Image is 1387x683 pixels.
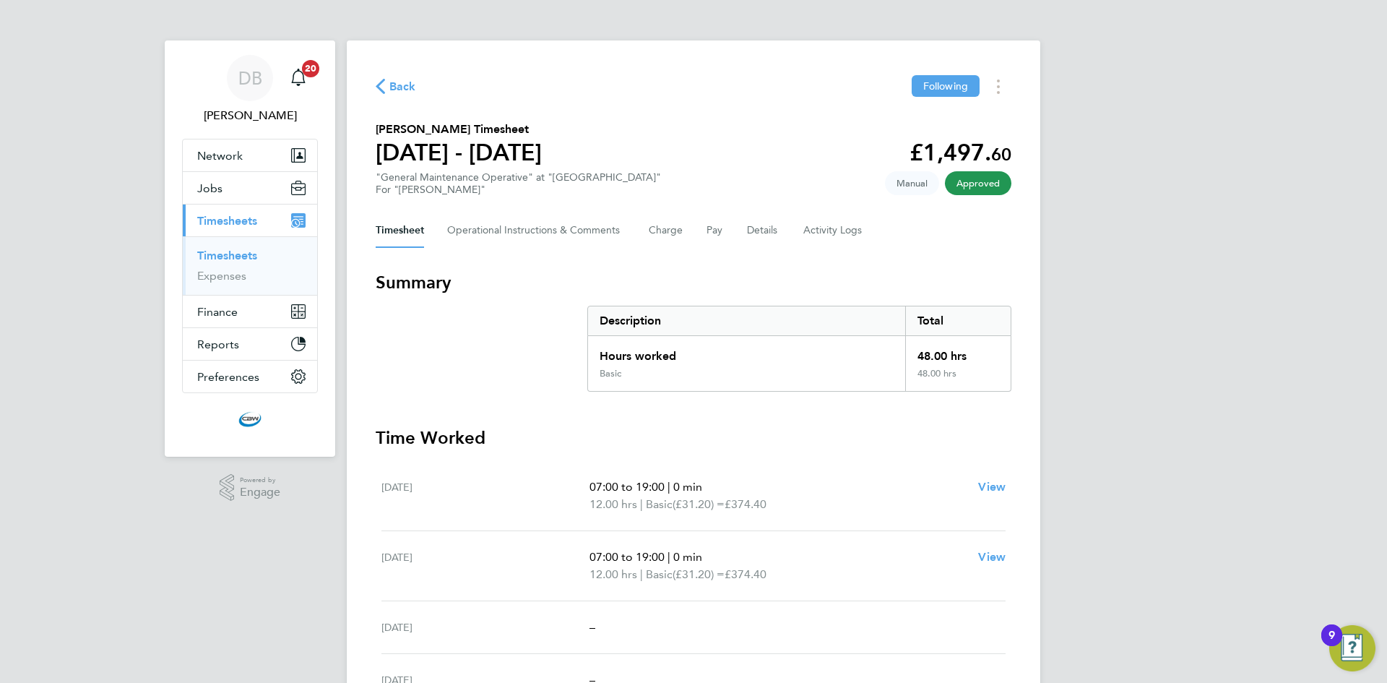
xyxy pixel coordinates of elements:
span: 07:00 to 19:00 [589,550,665,564]
a: Expenses [197,269,246,283]
span: £374.40 [725,567,766,581]
span: Basic [646,566,673,583]
div: 48.00 hrs [905,368,1011,391]
span: DB [238,69,262,87]
span: Finance [197,305,238,319]
a: 20 [284,55,313,101]
button: Jobs [183,172,317,204]
button: Charge [649,213,683,248]
span: Back [389,78,416,95]
div: 48.00 hrs [905,336,1011,368]
img: cbwstaffingsolutions-logo-retina.png [238,408,262,431]
span: Network [197,149,243,163]
div: Total [905,306,1011,335]
span: This timesheet has been approved. [945,171,1011,195]
span: 20 [302,60,319,77]
span: View [978,480,1006,494]
a: DB[PERSON_NAME] [182,55,318,124]
a: View [978,549,1006,566]
span: 60 [991,144,1011,165]
nav: Main navigation [165,40,335,457]
span: View [978,550,1006,564]
div: For "[PERSON_NAME]" [376,184,661,196]
h3: Time Worked [376,426,1011,450]
span: Daniel Barber [182,107,318,124]
div: Description [588,306,905,335]
button: Details [747,213,780,248]
div: [DATE] [381,549,589,583]
span: (£31.20) = [673,567,725,581]
div: [DATE] [381,619,589,636]
span: | [640,497,643,511]
app-decimal: £1,497. [909,139,1011,166]
span: 12.00 hrs [589,567,637,581]
a: Timesheets [197,249,257,262]
span: Following [923,80,968,93]
div: Hours worked [588,336,905,368]
button: Timesheets [183,205,317,236]
span: 0 min [673,550,702,564]
a: Powered byEngage [220,474,281,502]
span: | [667,550,670,564]
div: [DATE] [381,478,589,513]
span: Engage [240,486,280,499]
button: Timesheet [376,213,424,248]
button: Reports [183,328,317,360]
div: 9 [1328,635,1335,654]
button: Back [376,77,416,95]
div: Basic [600,368,621,379]
span: This timesheet was manually created. [885,171,939,195]
button: Following [912,75,980,97]
button: Activity Logs [803,213,864,248]
div: Summary [587,306,1011,392]
div: Timesheets [183,236,317,295]
a: View [978,478,1006,496]
span: Basic [646,496,673,513]
div: "General Maintenance Operative" at "[GEOGRAPHIC_DATA]" [376,171,661,196]
span: | [640,567,643,581]
button: Timesheets Menu [985,75,1011,98]
span: 0 min [673,480,702,494]
button: Open Resource Center, 9 new notifications [1329,625,1375,671]
a: Go to home page [182,408,318,431]
span: (£31.20) = [673,497,725,511]
h1: [DATE] - [DATE] [376,138,542,167]
button: Finance [183,296,317,327]
span: 12.00 hrs [589,497,637,511]
span: Powered by [240,474,280,486]
span: | [667,480,670,494]
span: Preferences [197,370,259,384]
span: Jobs [197,181,222,195]
span: £374.40 [725,497,766,511]
button: Pay [707,213,724,248]
span: Reports [197,338,239,351]
span: Timesheets [197,214,257,228]
h3: Summary [376,271,1011,294]
span: 07:00 to 19:00 [589,480,665,494]
span: – [589,620,595,634]
button: Network [183,139,317,171]
button: Operational Instructions & Comments [447,213,626,248]
button: Preferences [183,361,317,392]
h2: [PERSON_NAME] Timesheet [376,121,542,138]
